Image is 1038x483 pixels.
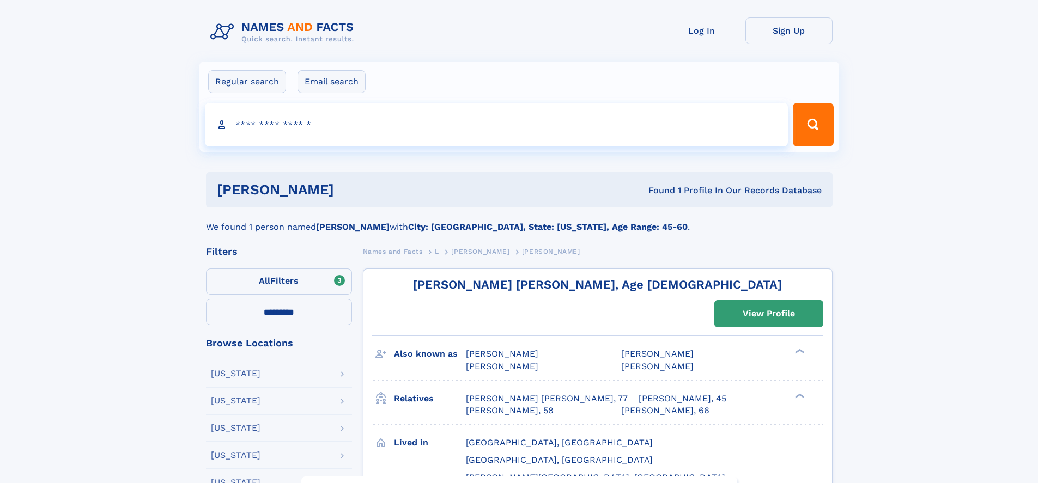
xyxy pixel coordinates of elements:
[466,361,538,371] span: [PERSON_NAME]
[394,389,466,408] h3: Relatives
[745,17,833,44] a: Sign Up
[408,222,688,232] b: City: [GEOGRAPHIC_DATA], State: [US_STATE], Age Range: 45-60
[466,437,653,448] span: [GEOGRAPHIC_DATA], [GEOGRAPHIC_DATA]
[211,424,260,432] div: [US_STATE]
[435,248,439,255] span: L
[793,103,833,146] button: Search Button
[211,369,260,378] div: [US_STATE]
[621,349,694,359] span: [PERSON_NAME]
[466,393,628,405] a: [PERSON_NAME] [PERSON_NAME], 77
[451,244,509,258] a: [PERSON_NAME]
[658,17,745,44] a: Log In
[466,349,538,359] span: [PERSON_NAME]
[206,268,352,295] label: Filters
[715,301,823,327] a: View Profile
[639,393,726,405] a: [PERSON_NAME], 45
[621,405,709,417] a: [PERSON_NAME], 66
[206,207,833,234] div: We found 1 person named with .
[206,338,352,348] div: Browse Locations
[621,361,694,371] span: [PERSON_NAME]
[363,244,423,258] a: Names and Facts
[206,17,363,47] img: Logo Names and Facts
[792,348,805,355] div: ❯
[435,244,439,258] a: L
[211,396,260,405] div: [US_STATE]
[394,345,466,363] h3: Also known as
[217,183,491,197] h1: [PERSON_NAME]
[316,222,390,232] b: [PERSON_NAME]
[259,276,270,286] span: All
[298,70,366,93] label: Email search
[205,103,788,146] input: search input
[208,70,286,93] label: Regular search
[451,248,509,255] span: [PERSON_NAME]
[394,433,466,452] h3: Lived in
[491,185,822,197] div: Found 1 Profile In Our Records Database
[466,405,554,417] a: [PERSON_NAME], 58
[792,392,805,399] div: ❯
[413,278,782,291] a: [PERSON_NAME] [PERSON_NAME], Age [DEMOGRAPHIC_DATA]
[466,472,725,482] span: [PERSON_NAME][GEOGRAPHIC_DATA], [GEOGRAPHIC_DATA]
[522,248,580,255] span: [PERSON_NAME]
[206,247,352,256] div: Filters
[743,301,795,326] div: View Profile
[466,455,653,465] span: [GEOGRAPHIC_DATA], [GEOGRAPHIC_DATA]
[211,451,260,460] div: [US_STATE]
